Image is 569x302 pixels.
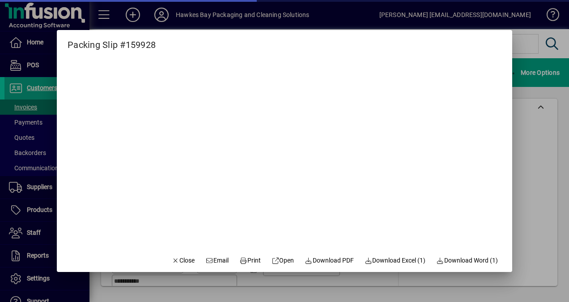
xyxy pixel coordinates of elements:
[305,256,354,265] span: Download PDF
[433,252,501,268] button: Download Word (1)
[57,30,166,52] h2: Packing Slip #159928
[272,256,294,265] span: Open
[436,256,498,265] span: Download Word (1)
[268,252,298,268] a: Open
[301,252,357,268] a: Download PDF
[236,252,264,268] button: Print
[168,252,199,268] button: Close
[205,256,229,265] span: Email
[365,256,426,265] span: Download Excel (1)
[239,256,261,265] span: Print
[172,256,195,265] span: Close
[361,252,429,268] button: Download Excel (1)
[202,252,232,268] button: Email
